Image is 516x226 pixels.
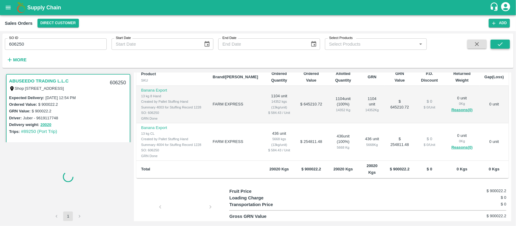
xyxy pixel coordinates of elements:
[385,123,414,161] td: $ 254811.48
[9,77,69,85] a: ABUSEEDO TRADING L.L.C
[308,38,320,50] button: Choose date
[460,195,506,201] h6: $ 0
[268,99,291,110] div: 14352 kgs (13kg/unit)
[449,95,475,114] div: 0 unit
[295,86,327,123] td: $ 645210.72
[141,125,203,131] p: Banana Export
[367,163,378,175] b: 20020 Kgs
[263,123,296,161] td: 436 unit
[9,109,31,113] label: GRN Value:
[457,167,467,171] b: 0 Kgs
[449,133,475,151] div: 0 unit
[15,2,27,14] img: logo
[453,71,471,82] b: Returned Weight
[268,110,291,115] div: $ 584.43 / Unit
[500,1,511,14] div: account of current user
[490,2,500,13] div: customer-support
[5,19,33,27] div: Sales Orders
[38,102,58,107] label: $ 900022.2
[15,86,64,91] label: Shop [STREET_ADDRESS]
[27,3,490,12] a: Supply Chain
[390,167,410,171] b: $ 900022.2
[489,19,510,27] button: Add
[332,107,355,113] div: 14352 Kg
[449,101,475,106] div: 0 Kg
[329,36,353,40] label: Select Products
[218,38,306,50] input: End Date
[419,142,440,147] div: $ 0 / Unit
[332,96,355,113] div: 1104 unit ( 100 %)
[116,36,131,40] label: Start Date
[229,195,299,201] p: Loading Charge
[269,167,289,171] b: 20020 Kgs
[9,116,22,120] label: Driver:
[268,147,291,153] div: $ 584.43 / Unit
[421,71,438,82] b: P.D. Discount
[21,129,57,134] a: #89250 (Port Trip)
[141,99,203,115] div: Created by Pallet Stuffing Hand Summary 4003 for Stuffing Record 1228 SO: 606250
[419,99,440,105] div: $ 0
[45,95,76,100] label: [DATE] 12:54 PM
[327,40,415,48] input: Select Products
[419,136,440,142] div: $ 0
[41,121,51,128] button: 20020
[63,211,73,221] button: page 1
[229,201,299,208] p: Transportation Price
[364,107,380,113] div: 14352 Kg
[141,167,150,171] b: Total
[141,72,156,76] b: Product
[364,136,380,147] div: 436 unit
[271,71,287,82] b: Ordered Quantity
[480,86,509,123] td: 0 unit
[208,123,263,161] td: FARM EXPRESS
[208,86,263,123] td: FARM EXPRESS
[13,57,27,62] strong: More
[141,136,203,153] div: Created by Pallet Stuffing Hand Summary 4004 for Stuffing Record 1228 SO: 606250
[9,122,39,127] label: Delivery weight:
[201,38,213,50] button: Choose date
[263,86,296,123] td: 1104 unit
[417,40,425,48] button: Open
[5,55,28,65] button: More
[141,88,203,93] p: Banana Export
[9,102,37,107] label: Ordered Value:
[419,105,440,110] div: $ 0 / Unit
[394,71,405,82] b: GRN Value
[427,167,432,171] b: $ 0
[480,123,509,161] td: 0 unit
[368,75,377,79] b: GRN
[141,116,203,121] div: GRN Done
[449,144,475,151] button: Reasons(0)
[222,36,236,40] label: End Date
[449,138,475,144] div: 0 Kg
[141,93,203,99] div: 13 kg 8 Hand
[27,5,61,11] b: Supply Chain
[51,211,85,221] nav: pagination navigation
[141,131,203,136] div: 13 kg CL
[303,71,319,82] b: Ordered Value
[112,38,199,50] input: Start Date
[385,86,414,123] td: $ 645210.72
[485,75,504,79] b: Gap(Loss)
[37,19,79,27] button: Select DC
[9,95,44,100] label: Expected Delivery :
[364,142,380,147] div: 5668 Kg
[141,153,203,159] div: GRN Done
[5,38,107,50] input: Enter SO ID
[333,167,353,171] b: 20020 Kgs
[460,213,506,219] h6: $ 900022.2
[32,109,51,113] label: $ 900022.2
[364,96,380,113] div: 1104 unit
[460,188,506,194] h6: $ 900022.2
[301,167,321,171] b: $ 900022.2
[9,36,18,40] label: SO ID
[449,107,475,114] button: Reasons(0)
[295,123,327,161] td: $ 254811.48
[460,220,506,226] h6: $ (-)0
[9,129,20,134] label: Trips:
[268,136,291,147] div: 5668 kgs (13kg/unit)
[460,201,506,207] h6: $ 0
[23,116,58,120] label: Juber - 9619117748
[213,75,258,79] b: Brand/[PERSON_NAME]
[489,167,499,171] b: 0 Kgs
